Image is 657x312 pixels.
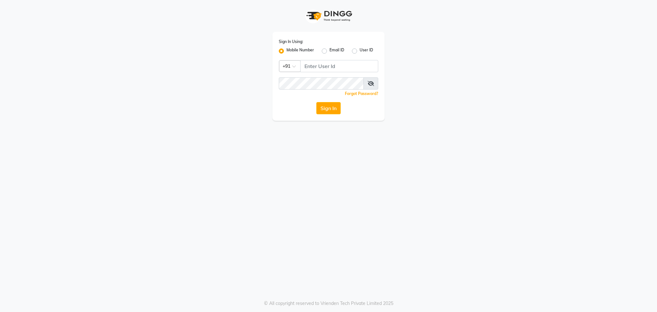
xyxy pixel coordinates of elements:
a: Forgot Password? [345,91,378,96]
label: User ID [360,47,373,55]
label: Email ID [329,47,344,55]
input: Username [300,60,378,72]
input: Username [279,77,364,90]
img: logo1.svg [303,6,354,25]
label: Sign In Using: [279,39,303,45]
label: Mobile Number [286,47,314,55]
button: Sign In [316,102,341,114]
